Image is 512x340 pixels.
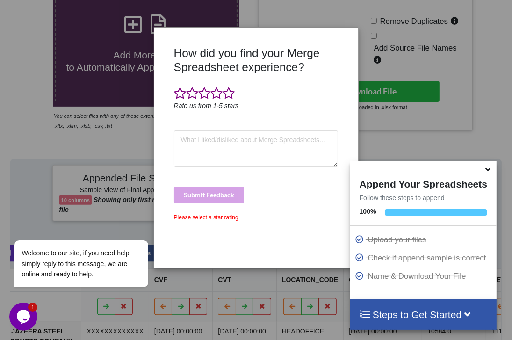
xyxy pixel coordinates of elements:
[355,252,494,264] p: Check if append sample is correct
[174,102,239,109] i: Rate us from 1-5 stars
[9,156,178,298] iframe: chat widget
[174,213,339,222] div: Please select a star rating
[360,309,487,320] h4: Steps to Get Started
[350,193,497,203] p: Follow these steps to append
[355,270,494,282] p: Name & Download Your File
[360,208,376,215] b: 100 %
[350,176,497,190] h4: Append Your Spreadsheets
[355,234,494,246] p: Upload your files
[9,303,39,331] iframe: chat widget
[174,46,339,74] h3: How did you find your Merge Spreadsheet experience?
